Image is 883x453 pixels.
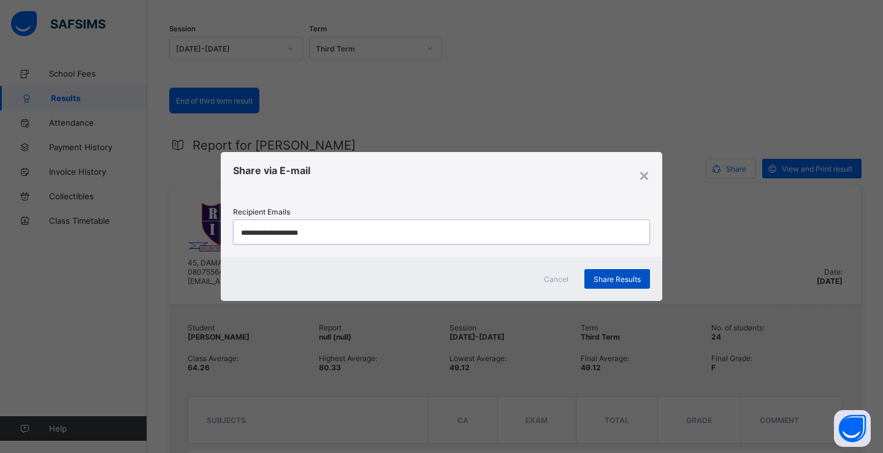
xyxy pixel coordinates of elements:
[233,207,290,216] span: Recipient Emails
[834,410,871,447] button: Open asap
[544,275,568,284] span: Cancel
[233,164,310,177] span: Share via E-mail
[594,275,641,284] span: Share Results
[638,164,650,185] div: ×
